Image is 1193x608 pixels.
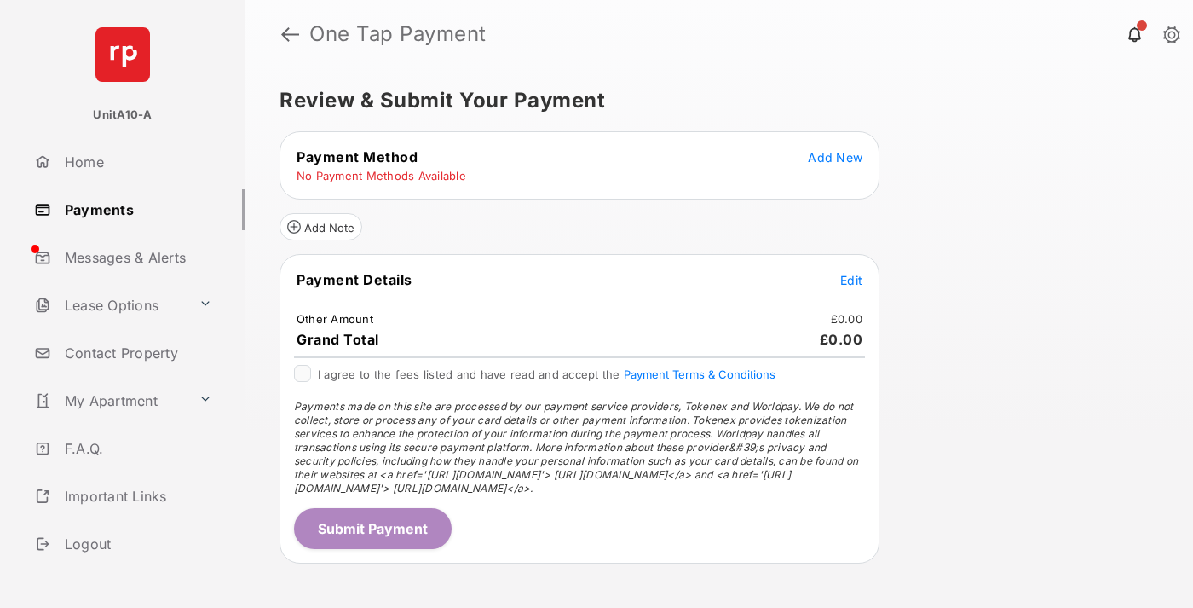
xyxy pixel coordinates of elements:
[297,148,418,165] span: Payment Method
[93,107,152,124] p: UnitA10-A
[27,524,245,565] a: Logout
[27,237,245,278] a: Messages & Alerts
[27,189,245,230] a: Payments
[294,400,858,495] span: Payments made on this site are processed by our payment service providers, Tokenex and Worldpay. ...
[297,331,379,348] span: Grand Total
[820,331,863,348] span: £0.00
[297,271,412,288] span: Payment Details
[296,168,467,183] td: No Payment Methods Available
[27,380,192,421] a: My Apartment
[318,368,775,381] span: I agree to the fees listed and have read and accept the
[808,148,862,165] button: Add New
[27,476,219,517] a: Important Links
[840,271,862,288] button: Edit
[27,285,192,326] a: Lease Options
[624,368,775,381] button: I agree to the fees listed and have read and accept the
[95,27,150,82] img: svg+xml;base64,PHN2ZyB4bWxucz0iaHR0cDovL3d3dy53My5vcmcvMjAwMC9zdmciIHdpZHRoPSI2NCIgaGVpZ2h0PSI2NC...
[27,142,245,182] a: Home
[280,213,362,240] button: Add Note
[280,90,1145,111] h5: Review & Submit Your Payment
[27,428,245,469] a: F.A.Q.
[808,150,862,165] span: Add New
[296,311,374,327] td: Other Amount
[294,508,452,549] button: Submit Payment
[309,24,487,44] strong: One Tap Payment
[27,333,245,373] a: Contact Property
[830,311,863,327] td: £0.00
[840,273,862,287] span: Edit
